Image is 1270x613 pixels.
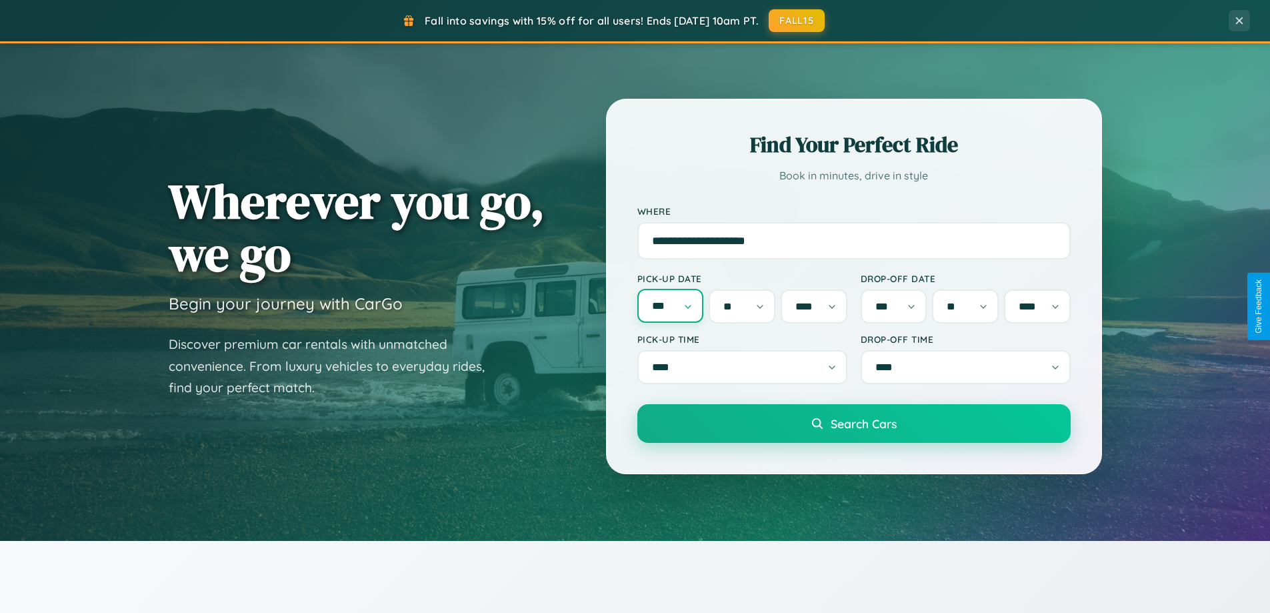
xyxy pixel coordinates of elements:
[831,416,897,431] span: Search Cars
[169,334,502,399] p: Discover premium car rentals with unmatched convenience. From luxury vehicles to everyday rides, ...
[861,273,1071,284] label: Drop-off Date
[637,273,847,284] label: Pick-up Date
[637,205,1071,217] label: Where
[169,293,403,314] h3: Begin your journey with CarGo
[861,334,1071,345] label: Drop-off Time
[169,175,545,280] h1: Wherever you go, we go
[769,9,825,32] button: FALL15
[1254,279,1263,334] div: Give Feedback
[637,334,847,345] label: Pick-up Time
[425,14,759,27] span: Fall into savings with 15% off for all users! Ends [DATE] 10am PT.
[637,404,1071,443] button: Search Cars
[637,130,1071,159] h2: Find Your Perfect Ride
[637,166,1071,185] p: Book in minutes, drive in style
